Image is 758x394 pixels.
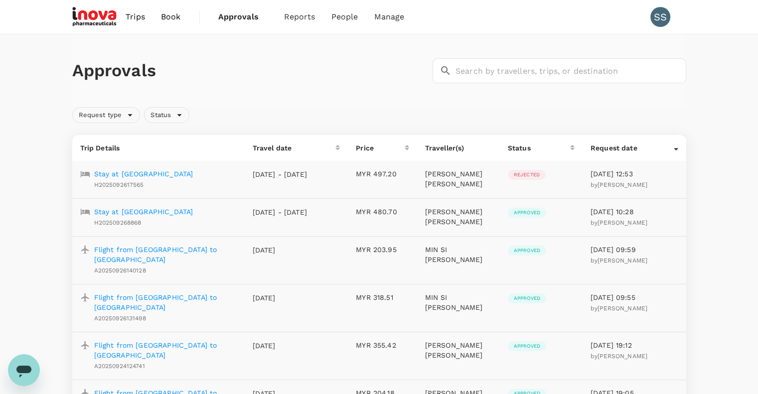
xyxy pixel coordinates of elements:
[598,219,647,226] span: [PERSON_NAME]
[73,111,128,120] span: Request type
[8,354,40,386] iframe: Button to launch messaging window
[591,245,678,255] p: [DATE] 09:59
[425,169,492,189] p: [PERSON_NAME] [PERSON_NAME]
[80,143,237,153] p: Trip Details
[94,245,237,264] a: Flight from [GEOGRAPHIC_DATA] to [GEOGRAPHIC_DATA]
[253,245,307,255] p: [DATE]
[356,207,409,217] p: MYR 480.70
[253,207,307,217] p: [DATE] - [DATE]
[356,292,409,302] p: MYR 318.51
[253,169,307,179] p: [DATE] - [DATE]
[72,60,429,81] h1: Approvals
[253,341,307,351] p: [DATE]
[144,107,189,123] div: Status
[598,305,647,312] span: [PERSON_NAME]
[425,340,492,360] p: [PERSON_NAME] [PERSON_NAME]
[425,207,492,227] p: [PERSON_NAME] [PERSON_NAME]
[356,169,409,179] p: MYR 497.20
[591,207,678,217] p: [DATE] 10:28
[218,11,268,23] span: Approvals
[598,181,647,188] span: [PERSON_NAME]
[145,111,177,120] span: Status
[72,6,118,28] img: iNova Pharmaceuticals
[94,340,237,360] a: Flight from [GEOGRAPHIC_DATA] to [GEOGRAPHIC_DATA]
[425,245,492,264] p: MIN SI [PERSON_NAME]
[598,353,647,360] span: [PERSON_NAME]
[508,143,570,153] div: Status
[508,343,546,350] span: Approved
[425,292,492,312] p: MIN SI [PERSON_NAME]
[591,181,647,188] span: by
[598,257,647,264] span: [PERSON_NAME]
[508,171,546,178] span: Rejected
[94,292,237,312] a: Flight from [GEOGRAPHIC_DATA] to [GEOGRAPHIC_DATA]
[94,207,193,217] a: Stay at [GEOGRAPHIC_DATA]
[425,143,492,153] p: Traveller(s)
[94,363,145,370] span: A20250924124741
[72,107,141,123] div: Request type
[591,143,674,153] div: Request date
[94,169,193,179] a: Stay at [GEOGRAPHIC_DATA]
[508,295,546,302] span: Approved
[94,181,144,188] span: H2025092617565
[650,7,670,27] div: SS
[591,353,647,360] span: by
[591,305,647,312] span: by
[356,143,404,153] div: Price
[591,219,647,226] span: by
[591,169,678,179] p: [DATE] 12:53
[253,293,307,303] p: [DATE]
[94,219,142,226] span: H202509268868
[591,340,678,350] p: [DATE] 19:12
[374,11,404,23] span: Manage
[94,267,146,274] span: A20250926140128
[284,11,315,23] span: Reports
[94,315,146,322] span: A20250926131498
[356,340,409,350] p: MYR 355.42
[591,292,678,302] p: [DATE] 09:55
[331,11,358,23] span: People
[356,245,409,255] p: MYR 203.95
[161,11,181,23] span: Book
[591,257,647,264] span: by
[253,143,336,153] div: Travel date
[455,58,686,83] input: Search by travellers, trips, or destination
[126,11,145,23] span: Trips
[508,209,546,216] span: Approved
[508,247,546,254] span: Approved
